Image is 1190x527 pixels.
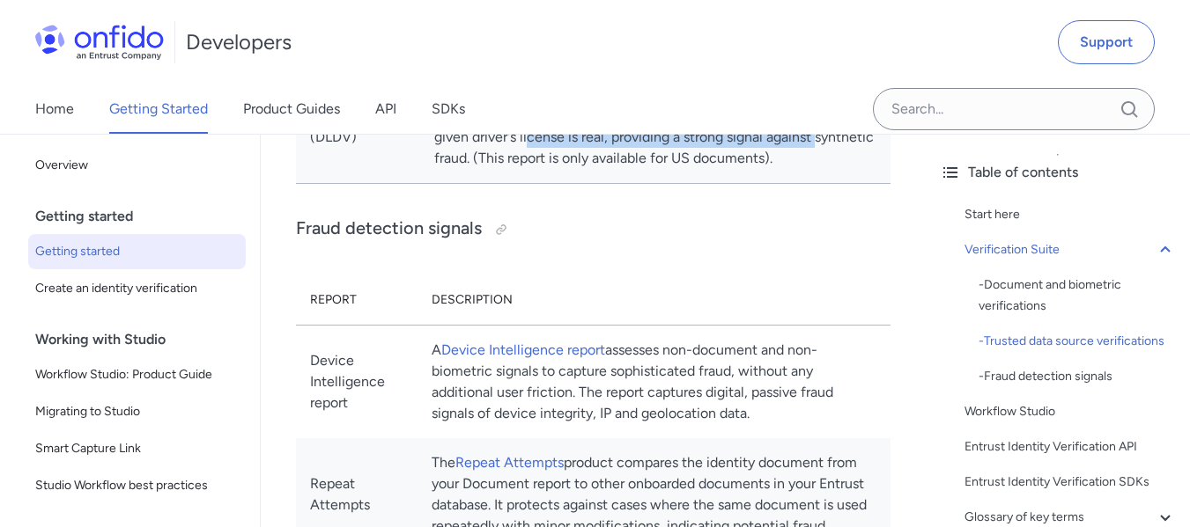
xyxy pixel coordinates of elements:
td: Device Intelligence report [296,325,418,438]
th: Report [296,275,418,326]
a: -Fraud detection signals [979,366,1176,387]
a: Entrust Identity Verification SDKs [965,472,1176,493]
img: Onfido Logo [35,25,164,60]
a: Repeat Attempts [455,454,564,471]
a: Entrust Identity Verification API [965,436,1176,457]
a: Getting started [28,234,246,269]
span: Getting started [35,241,239,262]
div: - Trusted data source verifications [979,331,1176,352]
a: Workflow Studio [965,401,1176,422]
td: A assesses non-document and non-biometric signals to capture sophisticated fraud, without any add... [418,325,891,438]
div: - Document and biometric verifications [979,274,1176,317]
a: Smart Capture Link [28,431,246,466]
div: Table of contents [940,162,1176,183]
a: Start here [965,204,1176,225]
a: API [375,84,396,134]
a: Device Intelligence report [441,341,605,358]
a: Migrating to Studio [28,394,246,429]
span: Studio Workflow best practices [35,475,239,496]
a: Verification Suite [965,239,1176,260]
a: -Trusted data source verifications [979,331,1176,352]
div: Working with Studio [35,322,253,357]
th: Description [418,275,891,326]
h3: Fraud detection signals [296,216,891,244]
span: Workflow Studio: Product Guide [35,364,239,385]
div: Getting started [35,199,253,234]
span: Overview [35,155,239,176]
div: - Fraud detection signals [979,366,1176,387]
a: Overview [28,148,246,183]
input: Onfido search input field [873,88,1155,130]
a: SDKs [432,84,465,134]
a: Product Guides [243,84,340,134]
h1: Developers [186,28,292,56]
a: -Document and biometric verifications [979,274,1176,317]
a: Workflow Studio: Product Guide [28,357,246,392]
span: Migrating to Studio [35,401,239,422]
a: Create an identity verification [28,271,246,306]
a: Studio Workflow best practices [28,468,246,503]
a: Home [35,84,74,134]
span: Create an identity verification [35,278,239,299]
a: Getting Started [109,84,208,134]
span: Smart Capture Link [35,438,239,459]
a: Support [1058,20,1155,64]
